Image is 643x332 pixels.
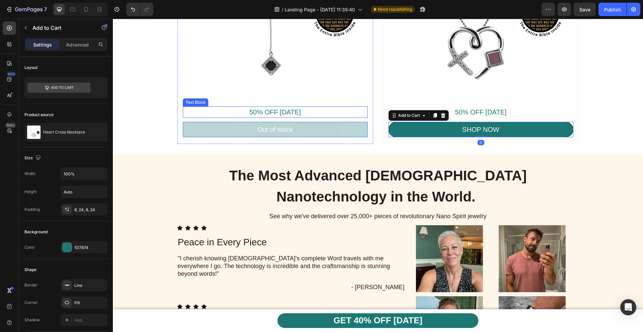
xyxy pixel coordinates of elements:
p: 50% OFF [DATE] [71,88,254,98]
div: Padding [24,206,40,213]
button: 7 [3,3,50,16]
div: Open Intercom Messenger [620,299,636,315]
div: 0 [365,121,371,127]
div: Product source [24,112,54,118]
div: Shadow [24,317,40,323]
p: Heart Cross Necklace [43,130,85,135]
div: 450 [6,71,16,77]
img: Alt image [303,206,370,273]
div: 8, 24, 8, 24 [74,207,106,213]
div: Publish [604,6,621,13]
strong: The Most Advanced [DEMOGRAPHIC_DATA] Nanotechnology in the World. [116,149,414,186]
iframe: To enrich screen reader interactions, please activate Accessibility in Grammarly extension settings [113,19,643,332]
p: Add to Cart [32,24,89,32]
h2: Peace in Every Piece [64,216,155,231]
div: Pill [74,300,106,306]
span: / [282,6,283,13]
img: product feature img [27,126,41,139]
div: Add... [74,317,106,323]
p: "I cherish knowing [DEMOGRAPHIC_DATA]'s complete Word travels with me everywhere I go. The techno... [65,236,292,259]
button: Out of stock [70,103,255,118]
div: Corner [24,300,38,306]
div: Shape [24,267,37,273]
div: Rich Text Editor. Editing area: main [276,88,460,99]
button: SHOP NOW [276,103,460,118]
div: 1D7874 [74,245,106,251]
div: Undo/Redo [126,3,153,16]
div: Line [74,282,106,288]
div: Background [24,229,48,235]
div: Height [24,189,37,195]
div: Text Block [71,81,94,87]
div: Color [24,244,35,250]
a: GET 40% OFF [DATE] [165,295,366,309]
img: Alt image [386,206,453,273]
button: Publish [598,3,627,16]
span: See why we've delivered over 25,000+ pieces of revolutionary Nano Spirit jewelry [156,194,373,201]
div: Layout [24,65,38,71]
p: Settings [33,41,52,48]
span: Need republishing [378,6,412,12]
p: 7 [44,5,47,13]
span: Landing Page - [DATE] 11:35:40 [285,6,355,13]
div: Size [24,154,42,163]
div: Beta [5,122,16,128]
p: Advanced [66,41,89,48]
button: Save [574,3,596,16]
div: Out of stock [144,106,180,116]
div: SHOP NOW [349,106,386,116]
input: Auto [61,168,107,180]
div: Add to Cart [284,94,308,100]
div: Border [24,282,38,288]
span: Save [579,7,590,12]
p: 50% OFF [DATE] [276,88,460,98]
p: - [PERSON_NAME] [65,265,292,272]
strong: GET 40% OFF [DATE] [221,297,309,307]
input: Auto [61,186,107,198]
div: Width [24,171,35,177]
